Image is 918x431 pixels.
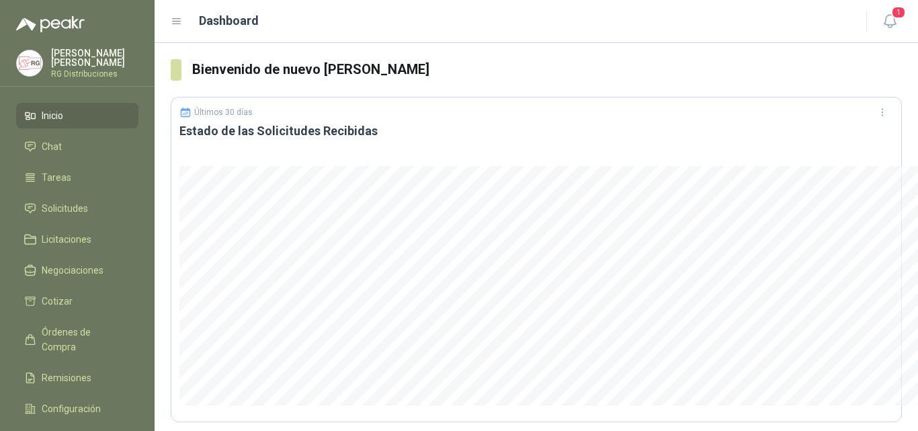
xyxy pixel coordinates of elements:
[42,201,88,216] span: Solicitudes
[42,263,103,278] span: Negociaciones
[179,123,893,139] h3: Estado de las Solicitudes Recibidas
[42,370,91,385] span: Remisiones
[199,11,259,30] h1: Dashboard
[16,396,138,422] a: Configuración
[17,50,42,76] img: Company Logo
[42,325,126,354] span: Órdenes de Compra
[891,6,906,19] span: 1
[16,16,85,32] img: Logo peakr
[51,48,138,67] p: [PERSON_NAME] [PERSON_NAME]
[42,294,73,309] span: Cotizar
[194,108,253,117] p: Últimos 30 días
[16,134,138,159] a: Chat
[42,108,63,123] span: Inicio
[42,232,91,247] span: Licitaciones
[42,401,101,416] span: Configuración
[16,258,138,283] a: Negociaciones
[42,170,71,185] span: Tareas
[192,59,902,80] h3: Bienvenido de nuevo [PERSON_NAME]
[16,165,138,190] a: Tareas
[16,288,138,314] a: Cotizar
[16,227,138,252] a: Licitaciones
[42,139,62,154] span: Chat
[16,103,138,128] a: Inicio
[878,9,902,34] button: 1
[16,196,138,221] a: Solicitudes
[16,365,138,391] a: Remisiones
[16,319,138,360] a: Órdenes de Compra
[51,70,138,78] p: RG Distribuciones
